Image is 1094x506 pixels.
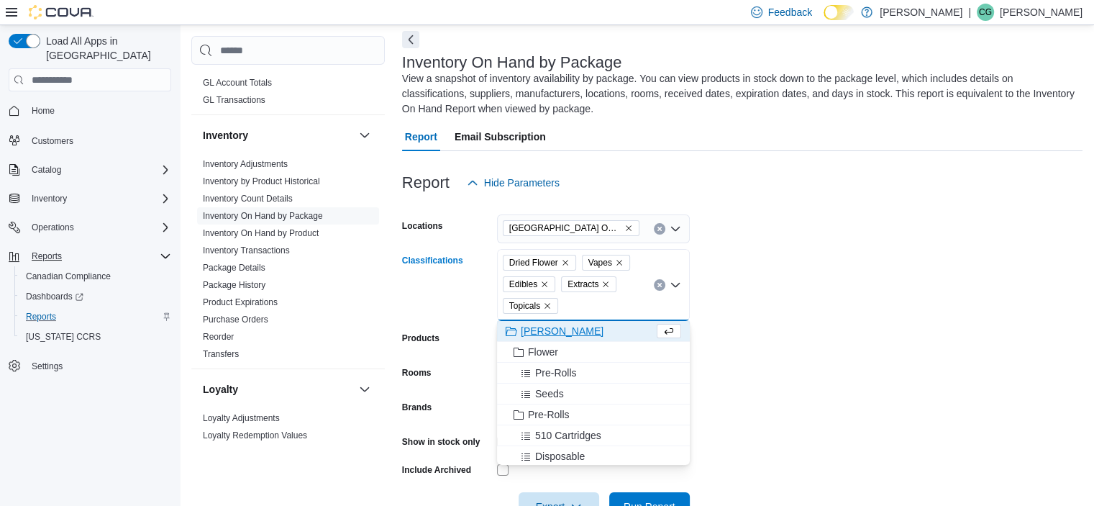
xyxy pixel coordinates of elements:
[654,279,665,291] button: Clear input
[203,349,239,359] a: Transfers
[503,276,555,292] span: Edibles
[979,4,992,21] span: CG
[561,276,616,292] span: Extracts
[402,220,443,232] label: Locations
[203,348,239,360] span: Transfers
[203,227,319,239] span: Inventory On Hand by Product
[203,314,268,325] span: Purchase Orders
[402,402,432,413] label: Brands
[402,464,471,476] label: Include Archived
[601,280,610,289] button: Remove Extracts from selection in this group
[203,430,307,441] span: Loyalty Redemption Values
[203,193,293,204] span: Inventory Count Details
[26,358,68,375] a: Settings
[191,410,385,450] div: Loyalty
[670,279,681,291] button: Close list of options
[540,280,549,289] button: Remove Edibles from selection in this group
[203,128,353,143] button: Inventory
[26,102,60,119] a: Home
[497,384,690,405] button: Seeds
[624,224,633,232] button: Remove Fort York Outpost from selection in this group
[824,5,854,20] input: Dark Mode
[26,331,101,343] span: [US_STATE] CCRS
[203,159,288,169] a: Inventory Adjustments
[20,268,117,285] a: Canadian Compliance
[14,286,177,307] a: Dashboards
[977,4,994,21] div: Chloe Guja
[503,298,558,314] span: Topicals
[497,342,690,363] button: Flower
[26,161,171,179] span: Catalog
[509,221,621,235] span: [GEOGRAPHIC_DATA] Outpost
[521,324,603,338] span: [PERSON_NAME]
[203,128,248,143] h3: Inventory
[203,245,290,256] a: Inventory Transactions
[405,122,437,151] span: Report
[203,412,280,424] span: Loyalty Adjustments
[535,387,564,401] span: Seeds
[356,381,373,398] button: Loyalty
[535,366,577,380] span: Pre-Rolls
[561,258,570,267] button: Remove Dried Flower from selection in this group
[26,357,171,375] span: Settings
[203,315,268,325] a: Purchase Orders
[203,194,293,204] a: Inventory Count Details
[203,262,265,274] span: Package Details
[26,248,68,265] button: Reports
[567,277,598,292] span: Extracts
[402,255,463,266] label: Classifications
[32,164,61,176] span: Catalog
[203,245,290,256] span: Inventory Transactions
[203,331,234,343] span: Reorder
[582,255,630,271] span: Vapes
[402,71,1075,117] div: View a snapshot of inventory availability by package. You can view products in stock down to the ...
[588,256,612,270] span: Vapes
[203,297,278,308] span: Product Expirations
[3,217,177,238] button: Operations
[535,428,601,443] span: 510 Cartridges
[191,155,385,369] div: Inventory
[3,100,177,121] button: Home
[3,246,177,266] button: Reports
[3,130,177,150] button: Customers
[402,54,622,71] h3: Inventory On Hand by Package
[20,328,106,345] a: [US_STATE] CCRS
[768,5,812,19] span: Feedback
[9,94,171,414] nav: Complex example
[509,299,540,313] span: Topicals
[535,449,585,464] span: Disposable
[503,220,639,236] span: Fort York Outpost
[497,405,690,425] button: Pre-Rolls
[32,361,63,372] span: Settings
[203,297,278,307] a: Product Expirations
[20,288,171,305] span: Dashboards
[356,127,373,144] button: Inventory
[543,302,552,310] button: Remove Topicals from selection in this group
[3,356,177,376] button: Settings
[203,158,288,170] span: Inventory Adjustments
[29,5,94,19] img: Cova
[824,20,824,21] span: Dark Mode
[503,255,576,271] span: Dried Flower
[20,328,171,345] span: Washington CCRS
[3,160,177,180] button: Catalog
[203,228,319,238] a: Inventory On Hand by Product
[402,174,450,191] h3: Report
[455,122,546,151] span: Email Subscription
[14,266,177,286] button: Canadian Compliance
[32,193,67,204] span: Inventory
[1000,4,1082,21] p: [PERSON_NAME]
[26,311,56,322] span: Reports
[203,279,265,291] span: Package History
[203,263,265,273] a: Package Details
[203,78,272,88] a: GL Account Totals
[26,291,83,302] span: Dashboards
[402,333,439,344] label: Products
[880,4,962,21] p: [PERSON_NAME]
[528,345,558,359] span: Flower
[26,219,80,236] button: Operations
[203,332,234,342] a: Reorder
[203,280,265,290] a: Package History
[497,321,690,342] button: [PERSON_NAME]
[26,132,79,150] a: Customers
